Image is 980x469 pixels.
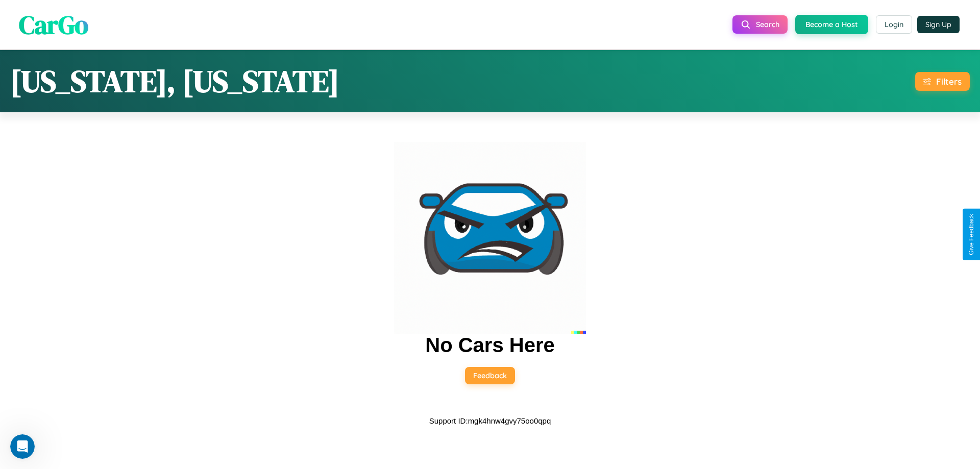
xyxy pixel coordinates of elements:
[795,15,868,34] button: Become a Host
[465,367,515,384] button: Feedback
[10,60,339,102] h1: [US_STATE], [US_STATE]
[425,334,554,357] h2: No Cars Here
[732,15,788,34] button: Search
[915,72,970,91] button: Filters
[936,76,962,87] div: Filters
[19,7,88,42] span: CarGo
[756,20,779,29] span: Search
[917,16,960,33] button: Sign Up
[10,434,35,459] iframe: Intercom live chat
[429,414,551,428] p: Support ID: mgk4hnw4gvy75oo0qpq
[876,15,912,34] button: Login
[968,214,975,255] div: Give Feedback
[394,142,586,334] img: car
